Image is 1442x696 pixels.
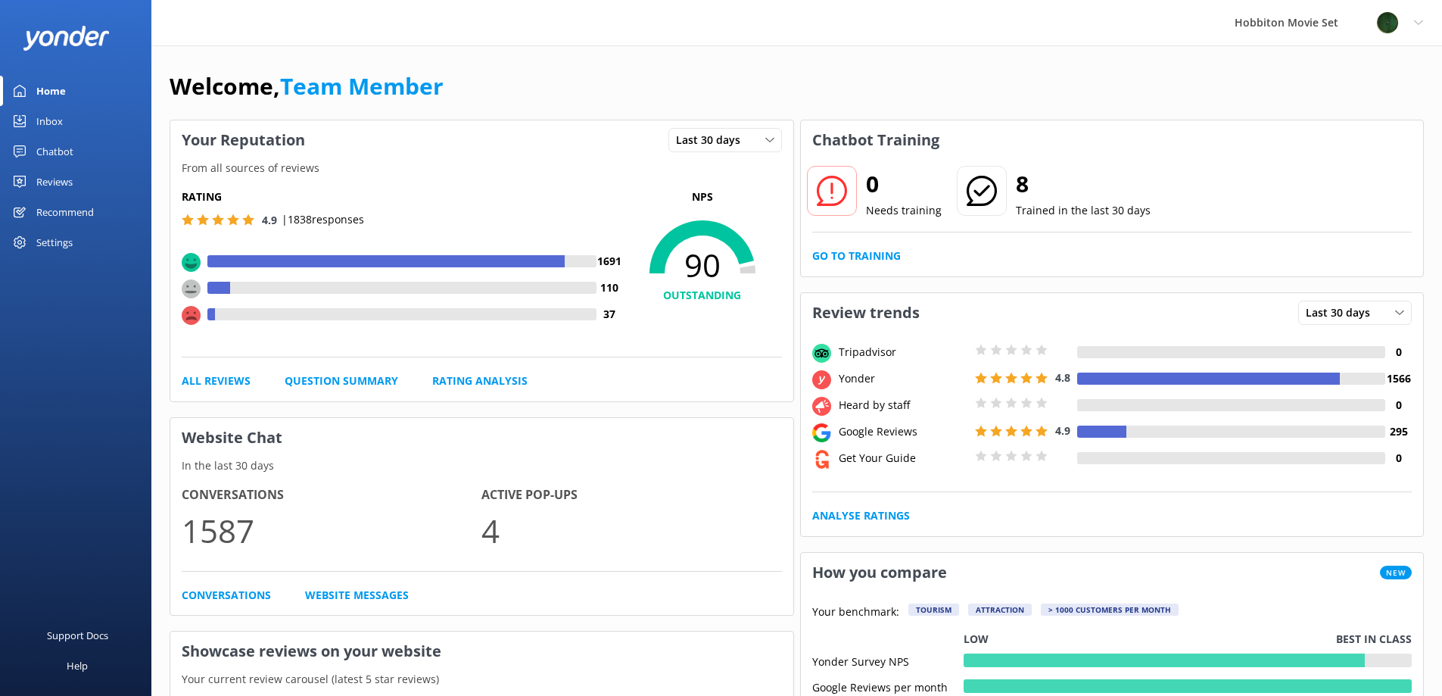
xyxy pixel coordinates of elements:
p: Needs training [866,202,942,219]
a: All Reviews [182,373,251,389]
div: Attraction [968,604,1032,616]
h4: Active Pop-ups [481,485,781,505]
h3: Your Reputation [170,120,316,160]
h5: Rating [182,189,623,205]
h4: 110 [596,279,623,296]
p: Low [964,631,989,648]
h3: Showcase reviews on your website [170,632,793,671]
p: Best in class [1336,631,1412,648]
div: Tripadvisor [835,344,971,360]
a: Analyse Ratings [812,507,910,524]
a: Question Summary [285,373,398,389]
div: Reviews [36,167,73,197]
h4: 0 [1385,450,1412,467]
h2: 0 [866,166,942,202]
div: Heard by staff [835,397,971,414]
p: 1587 [182,505,481,556]
h4: 0 [1385,344,1412,360]
h4: 295 [1385,423,1412,440]
h3: Review trends [801,293,931,332]
div: Yonder [835,370,971,387]
h3: Website Chat [170,418,793,457]
span: Last 30 days [676,132,749,148]
span: New [1380,566,1412,579]
div: Help [67,651,88,681]
a: Conversations [182,587,271,604]
span: 4.9 [262,213,277,227]
p: | 1838 responses [282,211,364,228]
p: Trained in the last 30 days [1016,202,1151,219]
p: From all sources of reviews [170,160,793,176]
a: Rating Analysis [432,373,528,389]
div: Chatbot [36,136,73,167]
a: Website Messages [305,587,409,604]
h3: Chatbot Training [801,120,951,160]
img: yonder-white-logo.png [23,26,110,51]
div: Google Reviews per month [812,679,964,693]
h4: 1566 [1385,370,1412,387]
h4: 0 [1385,397,1412,414]
div: Tourism [908,604,959,616]
span: Last 30 days [1306,304,1379,321]
p: 4 [481,505,781,556]
h3: How you compare [801,553,958,592]
h2: 8 [1016,166,1151,202]
img: 34-1625720359.png [1376,11,1399,34]
div: Google Reviews [835,423,971,440]
div: Support Docs [47,620,108,651]
a: Team Member [280,70,444,101]
h4: 37 [596,306,623,323]
h1: Welcome, [170,68,444,105]
span: 4.8 [1055,370,1070,385]
p: In the last 30 days [170,457,793,474]
div: Settings [36,227,73,257]
span: 90 [623,246,782,284]
h4: OUTSTANDING [623,287,782,304]
div: Home [36,76,66,106]
div: Inbox [36,106,63,136]
div: Recommend [36,197,94,227]
p: Your benchmark: [812,604,899,622]
div: > 1000 customers per month [1041,604,1179,616]
a: Go to Training [812,248,901,264]
div: Yonder Survey NPS [812,654,964,667]
p: Your current review carousel (latest 5 star reviews) [170,671,793,688]
h4: Conversations [182,485,481,505]
span: 4.9 [1055,423,1070,438]
p: NPS [623,189,782,205]
div: Get Your Guide [835,450,971,467]
h4: 1691 [596,253,623,270]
